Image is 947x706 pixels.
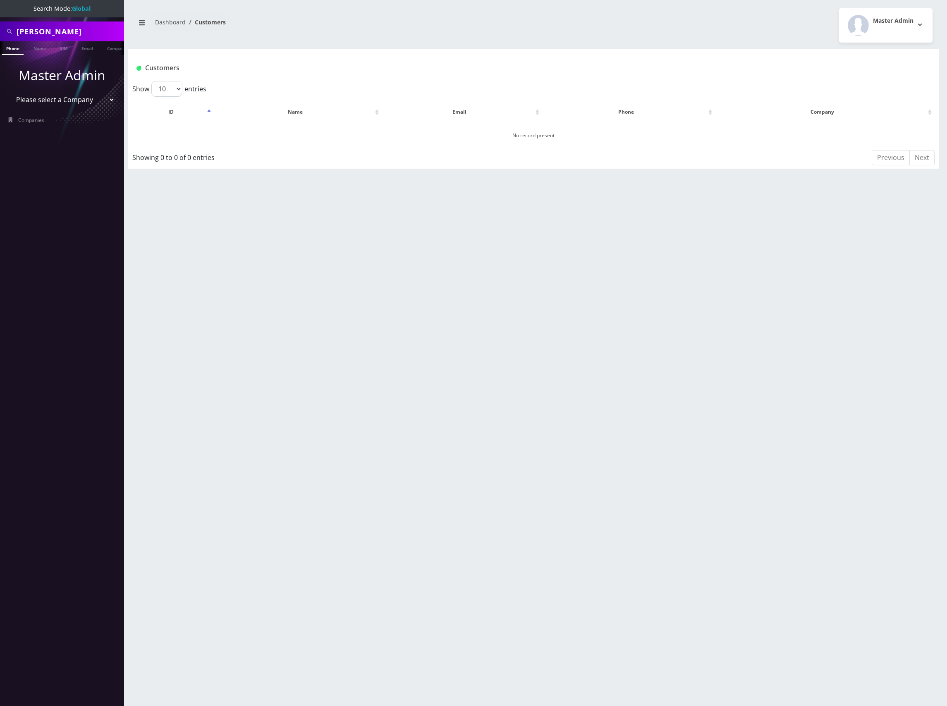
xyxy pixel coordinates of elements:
strong: Global [72,5,91,12]
a: Email [77,41,97,54]
th: Name: activate to sort column ascending [214,100,381,124]
a: Phone [2,41,24,55]
a: Dashboard [155,18,186,26]
label: Show entries [132,81,206,97]
div: Showing 0 to 0 of 0 entries [132,149,460,162]
th: Phone: activate to sort column ascending [542,100,714,124]
span: Search Mode: [33,5,91,12]
span: Companies [18,117,44,124]
input: Search All Companies [17,24,122,39]
td: No record present [133,125,934,146]
a: Previous [872,150,910,165]
a: SIM [56,41,72,54]
a: Company [103,41,131,54]
a: Next [909,150,935,165]
h1: Customers [136,64,796,72]
select: Showentries [151,81,182,97]
li: Customers [186,18,226,26]
button: Master Admin [839,8,933,43]
h2: Master Admin [873,17,914,24]
nav: breadcrumb [134,14,527,37]
a: Name [29,41,50,54]
th: Company: activate to sort column ascending [715,100,934,124]
th: ID: activate to sort column descending [133,100,213,124]
th: Email: activate to sort column ascending [382,100,541,124]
